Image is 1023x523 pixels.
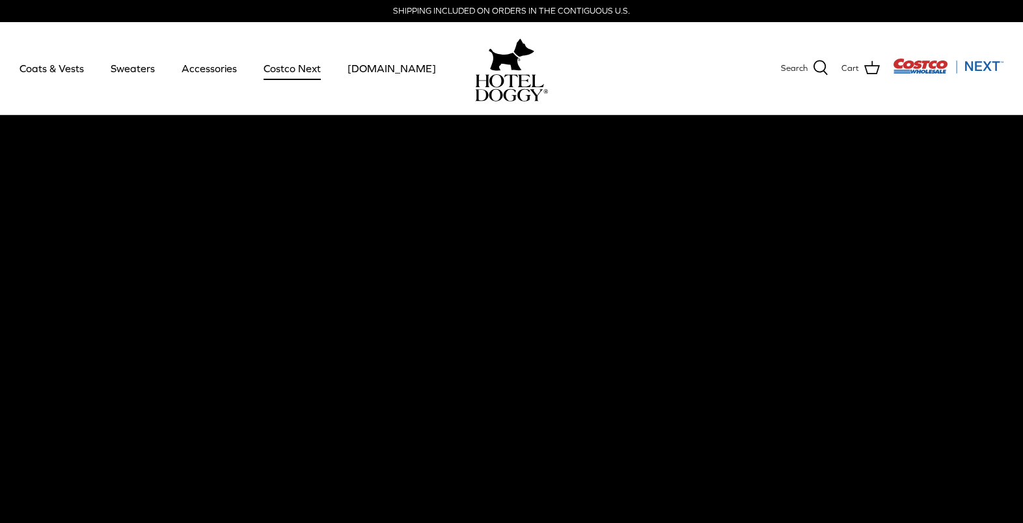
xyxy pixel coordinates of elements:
[475,35,548,101] a: hoteldoggy.com hoteldoggycom
[893,66,1003,76] a: Visit Costco Next
[489,35,534,74] img: hoteldoggy.com
[841,60,880,77] a: Cart
[781,60,828,77] a: Search
[781,62,808,75] span: Search
[475,74,548,101] img: hoteldoggycom
[336,46,448,90] a: [DOMAIN_NAME]
[99,46,167,90] a: Sweaters
[170,46,249,90] a: Accessories
[8,46,96,90] a: Coats & Vests
[252,46,333,90] a: Costco Next
[893,58,1003,74] img: Costco Next
[841,62,859,75] span: Cart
